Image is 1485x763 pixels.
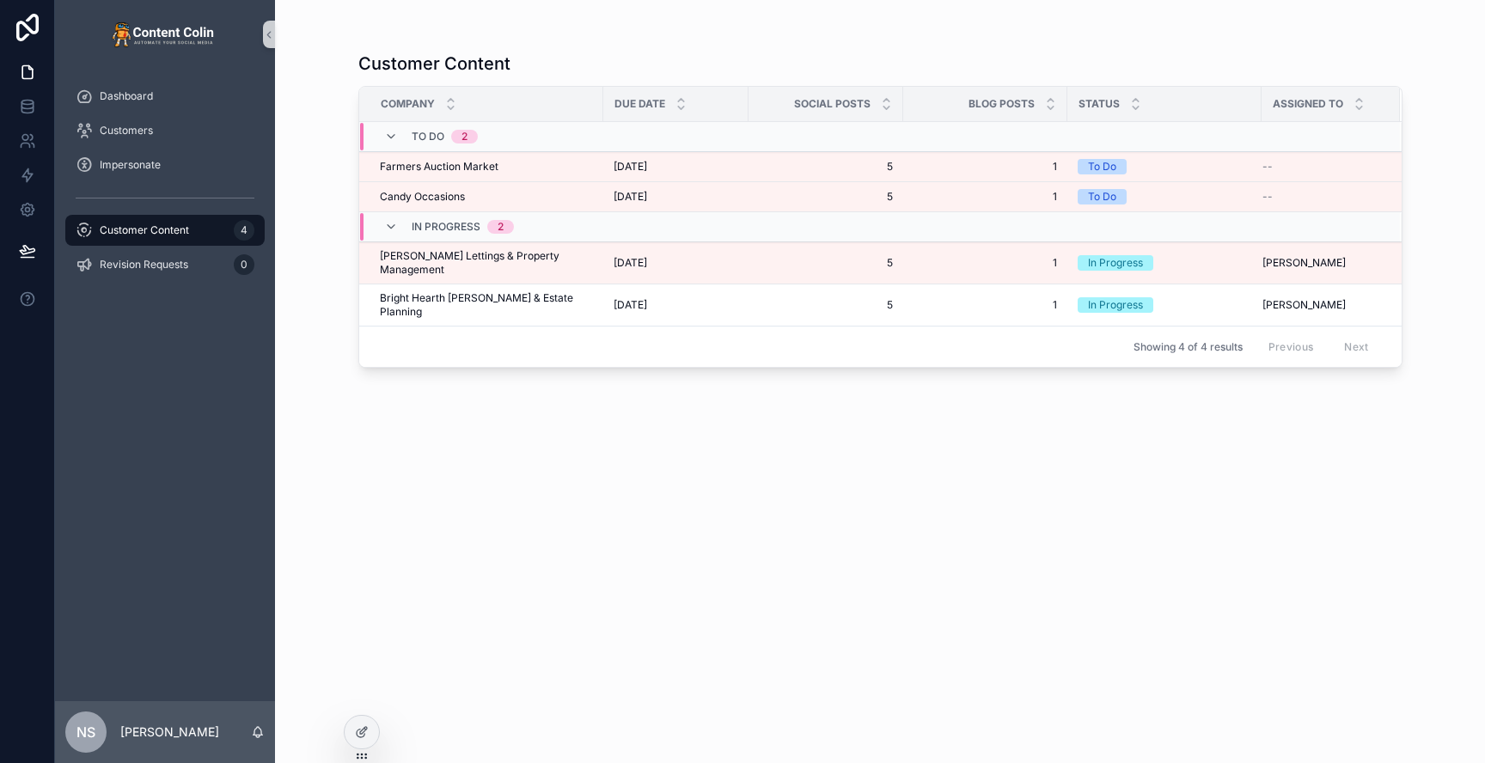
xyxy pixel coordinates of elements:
span: -- [1262,160,1273,174]
h1: Customer Content [358,52,510,76]
a: Dashboard [65,81,265,112]
span: Social Posts [794,97,871,111]
a: In Progress [1078,255,1251,271]
span: Assigned To [1273,97,1343,111]
span: In Progress [412,220,480,234]
span: Blog Posts [969,97,1035,111]
a: Farmers Auction Market [380,160,593,174]
a: 1 [914,190,1057,204]
a: To Do [1078,159,1251,174]
a: [PERSON_NAME] [1262,256,1379,270]
span: Customers [100,124,153,137]
a: 1 [914,298,1057,312]
span: To Do [412,130,444,143]
span: Customer Content [100,223,189,237]
div: In Progress [1088,255,1143,271]
a: To Do [1078,189,1251,204]
a: 1 [914,256,1057,270]
a: 5 [759,190,893,204]
div: 2 [461,130,467,143]
a: In Progress [1078,297,1251,313]
span: Revision Requests [100,258,188,272]
a: [DATE] [614,190,738,204]
a: [PERSON_NAME] [1262,298,1379,312]
a: Bright Hearth [PERSON_NAME] & Estate Planning [380,291,593,319]
a: Revision Requests0 [65,249,265,280]
div: To Do [1088,189,1116,204]
img: App logo [112,21,218,48]
span: [DATE] [614,256,647,270]
a: -- [1262,190,1379,204]
span: Showing 4 of 4 results [1134,340,1243,354]
div: 0 [234,254,254,275]
span: Due Date [614,97,665,111]
p: [PERSON_NAME] [120,723,219,741]
span: [DATE] [614,298,647,312]
a: [DATE] [614,298,738,312]
div: 4 [234,220,254,241]
a: Candy Occasions [380,190,593,204]
span: Company [381,97,435,111]
div: 2 [498,220,504,234]
span: NS [76,722,95,742]
a: 1 [914,160,1057,174]
a: Customers [65,115,265,146]
span: [DATE] [614,190,647,204]
span: Dashboard [100,89,153,103]
span: [DATE] [614,160,647,174]
a: Customer Content4 [65,215,265,246]
div: To Do [1088,159,1116,174]
span: Impersonate [100,158,161,172]
a: [PERSON_NAME] Lettings & Property Management [380,249,593,277]
div: In Progress [1088,297,1143,313]
span: Farmers Auction Market [380,160,498,174]
a: 5 [759,256,893,270]
a: [DATE] [614,256,738,270]
a: Impersonate [65,150,265,180]
span: Candy Occasions [380,190,465,204]
a: [DATE] [614,160,738,174]
span: -- [1262,190,1273,204]
a: 5 [759,298,893,312]
a: 5 [759,160,893,174]
span: [PERSON_NAME] [1262,256,1346,270]
span: Status [1079,97,1120,111]
a: -- [1262,160,1379,174]
div: scrollable content [55,69,275,302]
span: [PERSON_NAME] [1262,298,1346,312]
